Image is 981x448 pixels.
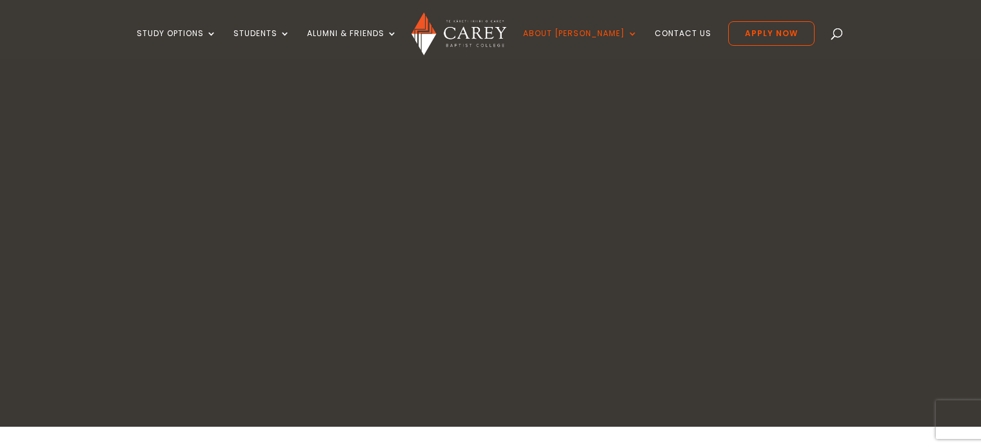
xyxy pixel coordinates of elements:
[523,29,638,59] a: About [PERSON_NAME]
[655,29,711,59] a: Contact Us
[307,29,397,59] a: Alumni & Friends
[233,29,290,59] a: Students
[137,29,217,59] a: Study Options
[728,21,815,46] a: Apply Now
[411,12,506,55] img: Carey Baptist College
